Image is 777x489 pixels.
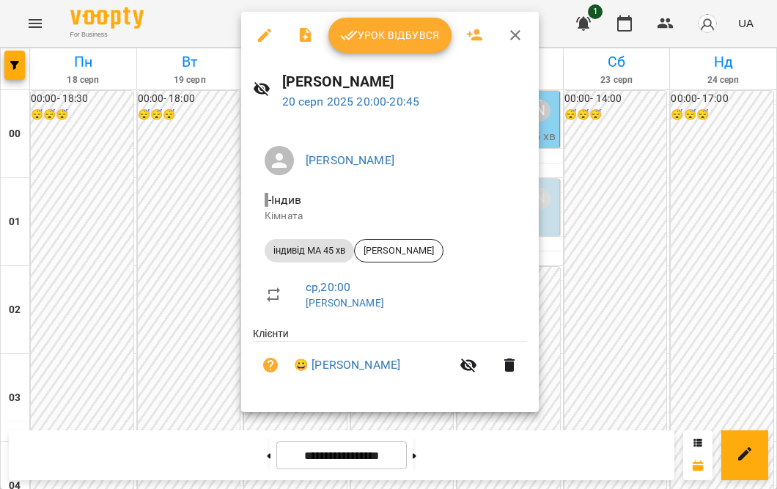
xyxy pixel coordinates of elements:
div: [PERSON_NAME] [354,239,443,262]
p: Кімната [265,209,515,224]
span: [PERSON_NAME] [355,244,443,257]
button: Візит ще не сплачено. Додати оплату? [253,348,288,383]
a: 20 серп 2025 20:00-20:45 [282,95,420,109]
span: Урок відбувся [340,26,440,44]
a: 😀 [PERSON_NAME] [294,356,400,374]
ul: Клієнти [253,326,527,394]
a: [PERSON_NAME] [306,153,394,167]
button: Урок відбувся [328,18,452,53]
span: - Індив [265,193,304,207]
a: [PERSON_NAME] [306,297,384,309]
span: індивід МА 45 хв [265,244,354,257]
a: ср , 20:00 [306,280,350,294]
h6: [PERSON_NAME] [282,70,527,93]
